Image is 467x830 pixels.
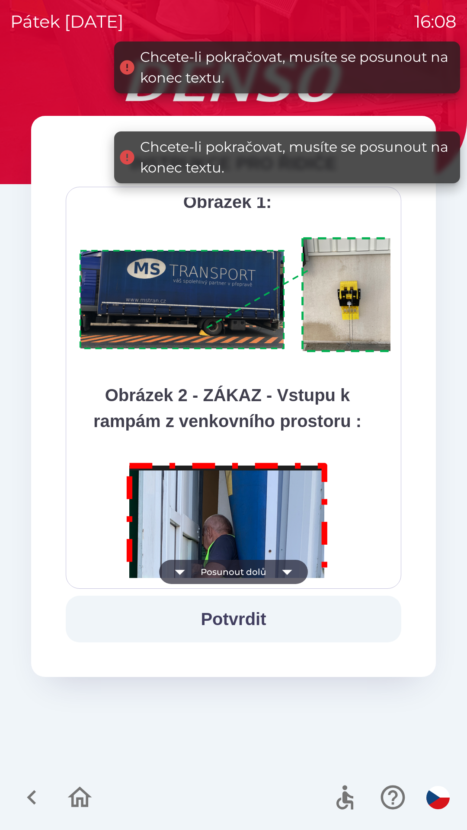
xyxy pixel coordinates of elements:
p: 16:08 [414,9,457,35]
strong: Obrázek 1: [183,192,272,211]
img: M8MNayrTL6gAAAABJRU5ErkJggg== [117,451,338,769]
img: Logo [31,61,436,102]
strong: Obrázek 2 - ZÁKAZ - Vstupu k rampám z venkovního prostoru : [93,386,361,431]
div: Chcete-li pokračovat, musíte se posunout na konec textu. [140,47,451,88]
div: Chcete-li pokračovat, musíte se posunout na konec textu. [140,137,451,178]
p: pátek [DATE] [10,9,124,35]
button: Potvrdit [66,596,401,642]
button: Posunout dolů [159,560,308,584]
img: cs flag [426,786,450,809]
div: INSTRUKCE PRO ŘIDIČE [66,150,401,176]
img: A1ym8hFSA0ukAAAAAElFTkSuQmCC [77,232,412,358]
